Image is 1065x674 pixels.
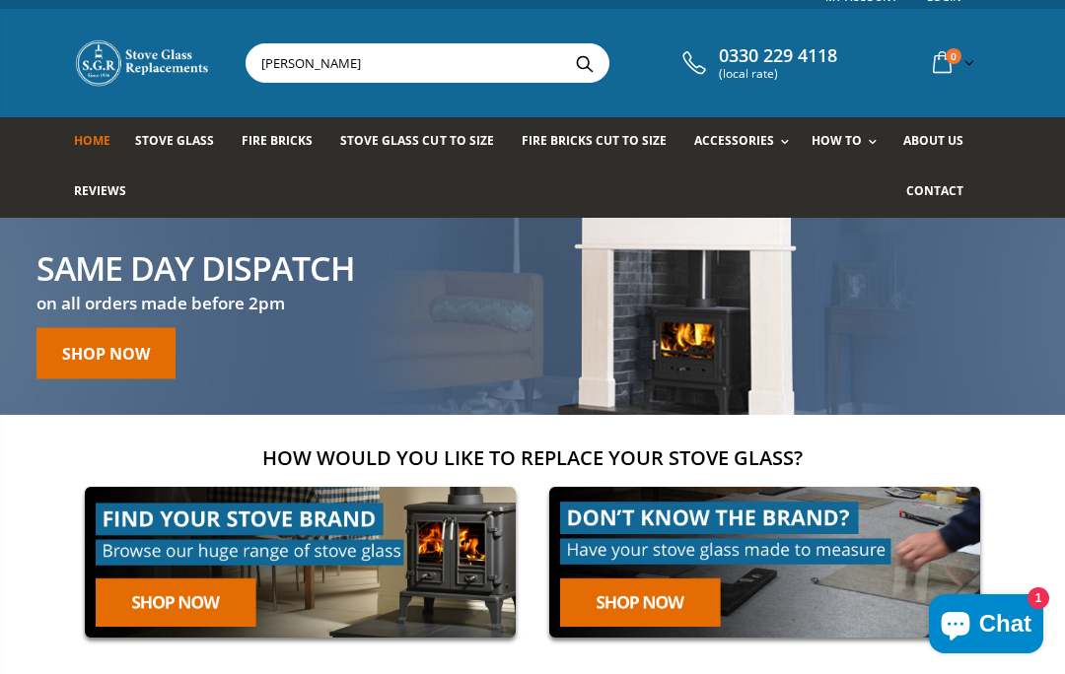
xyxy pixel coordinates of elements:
img: made-to-measure-cta_2cd95ceb-d519-4648-b0cf-d2d338fdf11f.jpg [538,476,991,648]
a: Stove Glass [135,117,229,168]
a: 0 [925,43,978,82]
span: Accessories [694,132,774,149]
button: Search [562,44,606,82]
span: Stove Glass [135,132,214,149]
span: Stove Glass Cut To Size [340,132,493,149]
a: Home [74,117,125,168]
a: About us [903,117,978,168]
h2: How would you like to replace your stove glass? [74,444,991,471]
a: Reviews [74,168,141,218]
a: Stove Glass Cut To Size [340,117,508,168]
img: Stove Glass Replacement [74,38,212,88]
span: About us [903,132,963,149]
a: Contact [906,168,978,218]
input: Search your stove brand... [247,44,790,82]
a: Accessories [694,117,799,168]
a: Shop Now [36,327,176,378]
span: Home [74,132,110,149]
h2: Same day Dispatch [36,250,355,284]
span: Contact [906,182,963,199]
a: How To [812,117,887,168]
span: 0 [946,48,961,64]
inbox-online-store-chat: Shopify online store chat [923,594,1049,658]
span: Fire Bricks [242,132,313,149]
span: Fire Bricks Cut To Size [522,132,667,149]
h3: on all orders made before 2pm [36,292,355,314]
span: How To [812,132,862,149]
a: Fire Bricks [242,117,327,168]
img: find-your-brand-cta_9b334d5d-5c94-48ed-825f-d7972bbdebd0.jpg [74,476,527,648]
a: Fire Bricks Cut To Size [522,117,681,168]
span: Reviews [74,182,126,199]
